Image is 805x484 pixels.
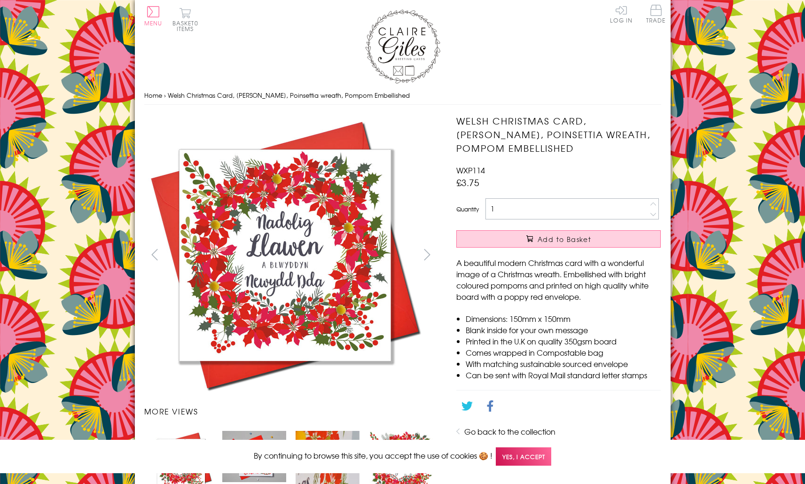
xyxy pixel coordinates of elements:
h3: More views [144,406,438,417]
img: Welsh Christmas Card, Nadolig Llawen, Poinsettia wreath, Pompom Embellished [144,114,426,396]
span: Add to Basket [538,234,591,244]
nav: breadcrumbs [144,86,661,105]
a: Home [144,91,162,100]
button: Basket0 items [172,8,198,31]
a: Trade [646,5,666,25]
a: Go back to the collection [464,426,555,437]
span: Welsh Christmas Card, [PERSON_NAME], Poinsettia wreath, Pompom Embellished [168,91,410,100]
li: Blank inside for your own message [466,324,661,336]
li: Comes wrapped in Compostable bag [466,347,661,358]
button: next [416,244,438,265]
span: Yes, I accept [496,447,551,466]
button: Menu [144,6,163,26]
li: Dimensions: 150mm x 150mm [466,313,661,324]
span: › [164,91,166,100]
img: Claire Giles Greetings Cards [365,9,440,84]
p: A beautiful modern Christmas card with a wonderful image of a Christmas wreath. Embellished with ... [456,257,661,302]
span: WXP114 [456,164,485,176]
button: Add to Basket [456,230,661,248]
span: £3.75 [456,176,479,189]
span: Menu [144,19,163,27]
li: Can be sent with Royal Mail standard letter stamps [466,369,661,381]
li: With matching sustainable sourced envelope [466,358,661,369]
label: Quantity [456,205,479,213]
img: Welsh Christmas Card, Nadolig Llawen, Poinsettia wreath, Pompom Embellished [438,114,719,340]
img: Welsh Christmas Card, Nadolig Llawen, Poinsettia wreath, Pompom Embellished [222,431,286,482]
li: Printed in the U.K on quality 350gsm board [466,336,661,347]
a: Log In [610,5,633,23]
h1: Welsh Christmas Card, [PERSON_NAME], Poinsettia wreath, Pompom Embellished [456,114,661,155]
span: Trade [646,5,666,23]
button: prev [144,244,165,265]
span: 0 items [177,19,198,33]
